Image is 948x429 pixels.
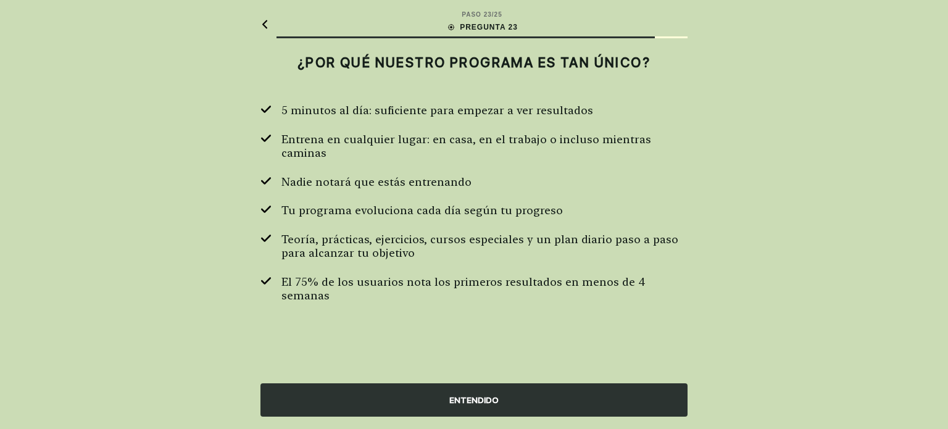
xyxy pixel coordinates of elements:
div: PREGUNTA 23 [446,22,518,33]
span: El 75% de los usuarios nota los primeros resultados en menos de 4 semanas [281,275,688,303]
h2: ¿POR QUÉ NUESTRO PROGRAMA ES TAN ÚNICO? [260,54,688,70]
span: Tu programa evoluciona cada día según tu progreso [281,204,563,218]
span: Teoría, prácticas, ejercicios, cursos especiales y un plan diario paso a paso para alcanzar tu ob... [281,233,688,260]
div: PASO 23 / 25 [462,10,502,19]
span: Nadie notará que estás entrenando [281,175,472,190]
span: 5 minutos al día: suficiente para empezar a ver resultados [281,104,593,118]
span: Entrena en cualquier lugar: en casa, en el trabajo o incluso mientras caminas [281,133,688,160]
div: ENTENDIDO [260,383,688,417]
